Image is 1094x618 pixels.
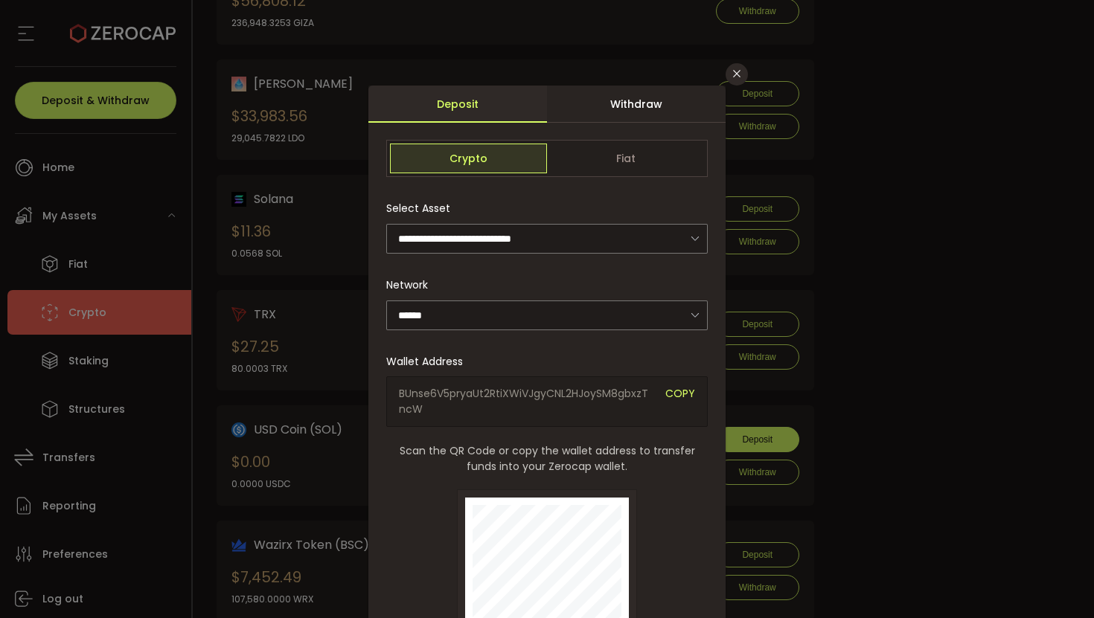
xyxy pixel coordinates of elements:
span: BUnse6V5pryaUt2RtiXWiVJgyCNL2HJoySM8gbxzTncW [399,386,654,417]
iframe: Chat Widget [1020,547,1094,618]
span: COPY [665,386,695,417]
span: Fiat [547,144,704,173]
label: Select Asset [386,201,459,216]
button: Close [726,63,748,86]
span: Crypto [390,144,547,173]
div: Withdraw [547,86,726,123]
div: Deposit [368,86,547,123]
span: Scan the QR Code or copy the wallet address to transfer funds into your Zerocap wallet. [386,443,708,474]
label: Wallet Address [386,354,472,369]
label: Network [386,277,437,292]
